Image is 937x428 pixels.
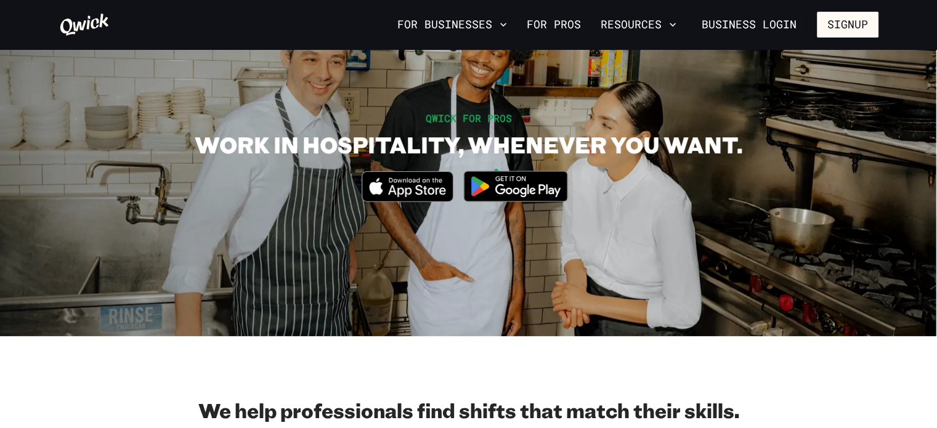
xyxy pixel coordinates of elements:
h2: We help professionals find shifts that match their skills. [59,398,878,422]
button: Signup [817,12,878,38]
a: For Pros [522,14,586,35]
img: Get it on Google Play [456,163,575,209]
a: Business Login [691,12,807,38]
h1: WORK IN HOSPITALITY, WHENEVER YOU WANT. [195,131,742,158]
a: Download on the App Store [362,192,454,204]
button: For Businesses [392,14,512,35]
button: Resources [596,14,681,35]
span: QWICK FOR PROS [426,111,512,124]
